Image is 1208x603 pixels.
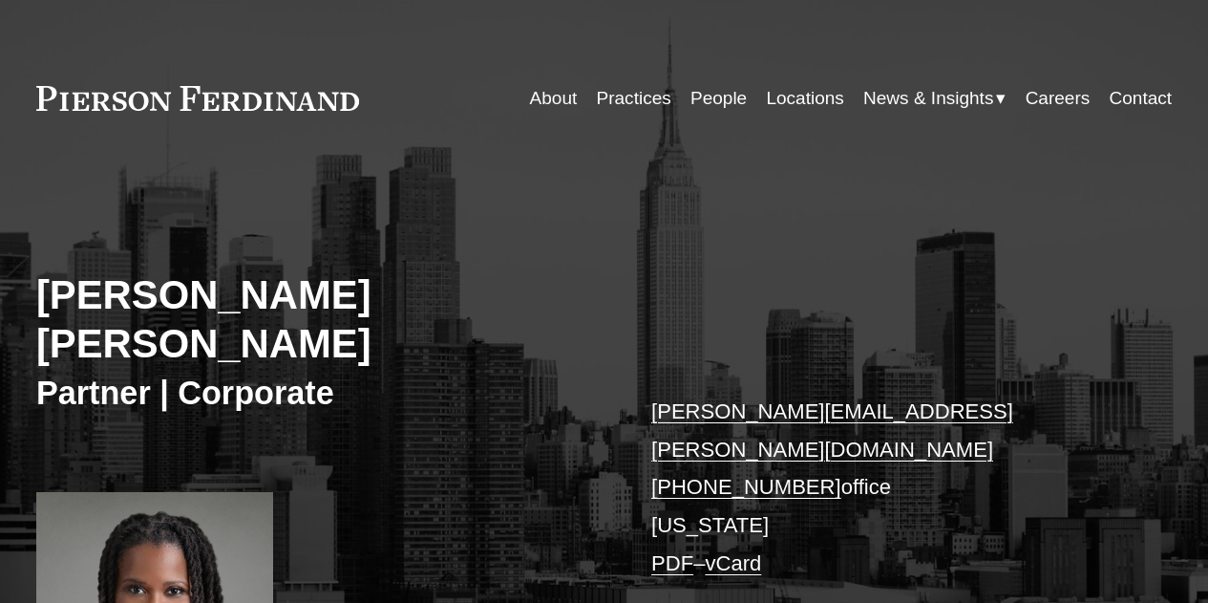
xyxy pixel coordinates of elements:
[766,80,843,117] a: Locations
[651,551,693,575] a: PDF
[651,393,1124,583] p: office [US_STATE] –
[705,551,761,575] a: vCard
[1110,80,1173,117] a: Contact
[863,80,1006,117] a: folder dropdown
[597,80,671,117] a: Practices
[690,80,747,117] a: People
[1026,80,1091,117] a: Careers
[36,373,604,413] h3: Partner | Corporate
[863,82,993,115] span: News & Insights
[651,399,1013,462] a: [PERSON_NAME][EMAIL_ADDRESS][PERSON_NAME][DOMAIN_NAME]
[530,80,578,117] a: About
[651,475,841,499] a: [PHONE_NUMBER]
[36,271,604,368] h2: [PERSON_NAME] [PERSON_NAME]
